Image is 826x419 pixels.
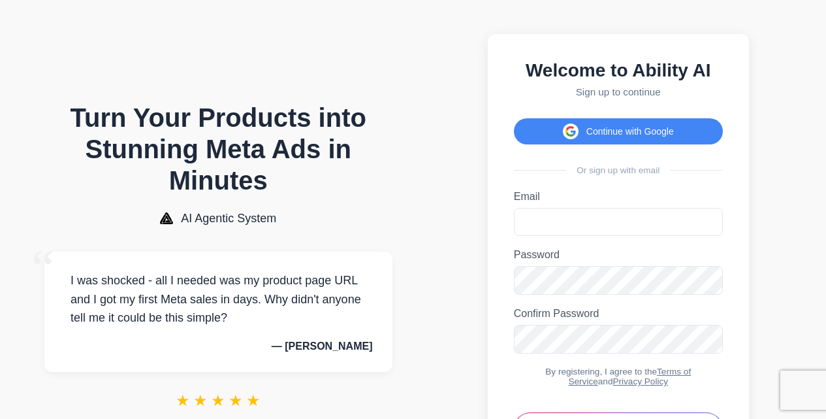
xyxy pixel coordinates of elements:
[246,392,261,410] span: ★
[44,102,392,196] h1: Turn Your Products into Stunning Meta Ads in Minutes
[514,367,723,386] div: By registering, I agree to the and
[568,367,691,386] a: Terms of Service
[514,86,723,97] p: Sign up to continue
[514,60,723,81] h2: Welcome to Ability AI
[64,271,373,327] p: I was shocked - all I needed was my product page URL and I got my first Meta sales in days. Why d...
[181,212,276,226] span: AI Agentic System
[64,341,373,352] p: — [PERSON_NAME]
[31,239,55,298] span: “
[612,377,668,386] a: Privacy Policy
[211,392,225,410] span: ★
[176,392,190,410] span: ★
[160,212,173,224] img: AI Agentic System Logo
[514,165,723,175] div: Or sign up with email
[193,392,208,410] span: ★
[514,118,723,144] button: Continue with Google
[229,392,243,410] span: ★
[514,308,723,320] label: Confirm Password
[514,191,723,203] label: Email
[514,249,723,261] label: Password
